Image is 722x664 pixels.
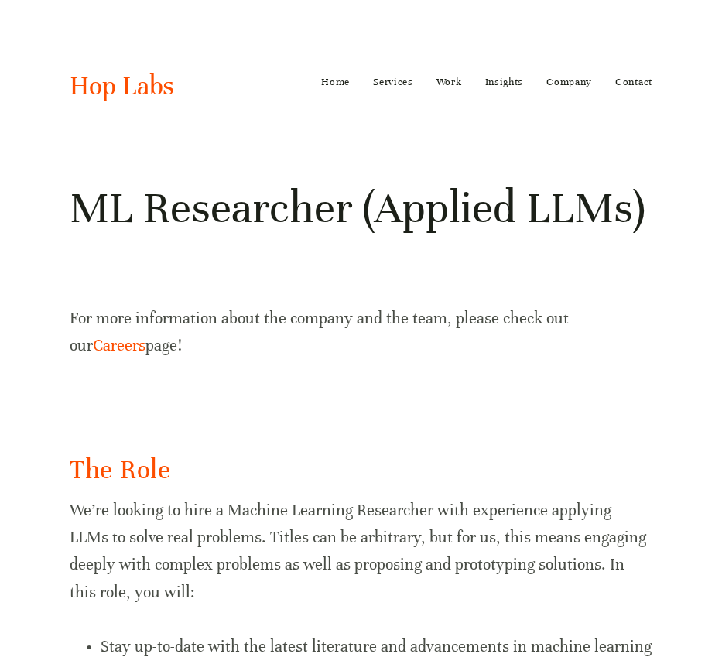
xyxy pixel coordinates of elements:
[70,180,652,236] h1: ML Researcher (Applied LLMs)
[70,70,174,102] a: Hop Labs
[373,70,413,94] a: Services
[70,305,652,359] p: For more information about the company and the team, please check out our page!
[70,497,652,606] p: We’re looking to hire a Machine Learning Researcher with experience applying LLMs to solve real p...
[93,336,145,355] a: Careers
[485,70,524,94] a: Insights
[436,70,462,94] a: Work
[546,70,592,94] a: Company
[321,70,350,94] a: Home
[615,70,652,94] a: Contact
[70,452,652,488] h2: The Role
